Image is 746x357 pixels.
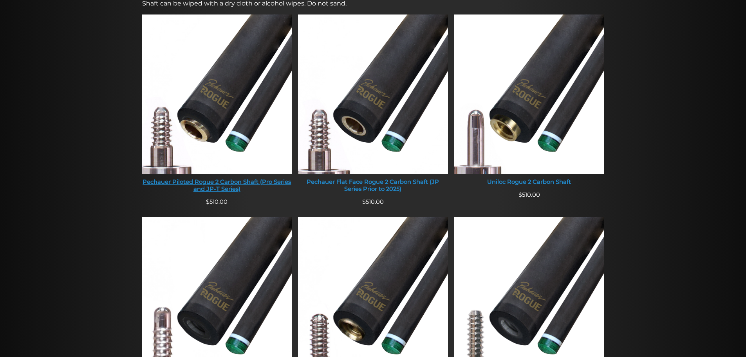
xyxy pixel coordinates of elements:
[454,14,604,190] a: Uniloc Rogue 2 Carbon Shaft Uniloc Rogue 2 Carbon Shaft
[298,14,448,174] img: Pechauer Flat Face Rogue 2 Carbon Shaft (JP Series Prior to 2025)
[362,198,384,205] span: 510.00
[142,14,292,198] a: Pechauer Piloted Rogue 2 Carbon Shaft (Pro Series and JP-T Series) Pechauer Piloted Rogue 2 Carbo...
[206,198,228,205] span: 510.00
[298,179,448,192] div: Pechauer Flat Face Rogue 2 Carbon Shaft (JP Series Prior to 2025)
[454,179,604,186] div: Uniloc Rogue 2 Carbon Shaft
[142,14,292,174] img: Pechauer Piloted Rogue 2 Carbon Shaft (Pro Series and JP-T Series)
[142,179,292,192] div: Pechauer Piloted Rogue 2 Carbon Shaft (Pro Series and JP-T Series)
[362,198,366,205] span: $
[298,14,448,198] a: Pechauer Flat Face Rogue 2 Carbon Shaft (JP Series Prior to 2025) Pechauer Flat Face Rogue 2 Carb...
[518,191,522,198] span: $
[454,14,604,174] img: Uniloc Rogue 2 Carbon Shaft
[518,191,540,198] span: 510.00
[206,198,210,205] span: $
